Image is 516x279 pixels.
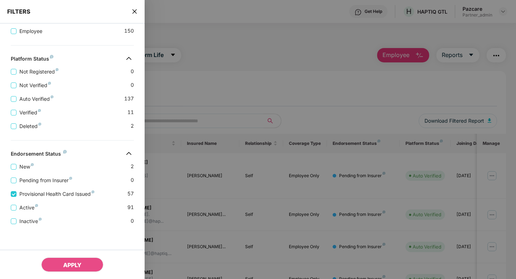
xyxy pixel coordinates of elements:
[38,123,41,126] img: svg+xml;base64,PHN2ZyB4bWxucz0iaHR0cDovL3d3dy53My5vcmcvMjAwMC9zdmciIHdpZHRoPSI4IiBoZWlnaHQ9IjgiIH...
[31,163,34,166] img: svg+xml;base64,PHN2ZyB4bWxucz0iaHR0cDovL3d3dy53My5vcmcvMjAwMC9zdmciIHdpZHRoPSI4IiBoZWlnaHQ9IjgiIH...
[17,217,44,225] span: Inactive
[17,68,61,76] span: Not Registered
[124,95,134,103] span: 137
[17,27,45,35] span: Employee
[127,108,134,117] span: 11
[17,176,75,184] span: Pending from Insurer
[7,8,31,15] span: FILTERS
[17,95,56,103] span: Auto Verified
[127,203,134,212] span: 91
[132,8,137,15] span: close
[131,122,134,130] span: 2
[123,53,135,64] img: svg+xml;base64,PHN2ZyB4bWxucz0iaHR0cDovL3d3dy53My5vcmcvMjAwMC9zdmciIHdpZHRoPSIzMiIgaGVpZ2h0PSIzMi...
[127,190,134,198] span: 57
[123,148,135,159] img: svg+xml;base64,PHN2ZyB4bWxucz0iaHR0cDovL3d3dy53My5vcmcvMjAwMC9zdmciIHdpZHRoPSIzMiIgaGVpZ2h0PSIzMi...
[17,190,97,198] span: Provisional Health Card Issued
[17,122,44,130] span: Deleted
[124,27,134,35] span: 150
[131,81,134,89] span: 0
[38,109,41,112] img: svg+xml;base64,PHN2ZyB4bWxucz0iaHR0cDovL3d3dy53My5vcmcvMjAwMC9zdmciIHdpZHRoPSI4IiBoZWlnaHQ9IjgiIH...
[131,217,134,225] span: 0
[11,56,53,64] div: Platform Status
[63,150,67,153] img: svg+xml;base64,PHN2ZyB4bWxucz0iaHR0cDovL3d3dy53My5vcmcvMjAwMC9zdmciIHdpZHRoPSI4IiBoZWlnaHQ9IjgiIH...
[131,162,134,171] span: 2
[50,55,53,58] img: svg+xml;base64,PHN2ZyB4bWxucz0iaHR0cDovL3d3dy53My5vcmcvMjAwMC9zdmciIHdpZHRoPSI4IiBoZWlnaHQ9IjgiIH...
[56,68,58,71] img: svg+xml;base64,PHN2ZyB4bWxucz0iaHR0cDovL3d3dy53My5vcmcvMjAwMC9zdmciIHdpZHRoPSI4IiBoZWlnaHQ9IjgiIH...
[131,176,134,184] span: 0
[69,177,72,180] img: svg+xml;base64,PHN2ZyB4bWxucz0iaHR0cDovL3d3dy53My5vcmcvMjAwMC9zdmciIHdpZHRoPSI4IiBoZWlnaHQ9IjgiIH...
[17,204,41,212] span: Active
[48,82,51,85] img: svg+xml;base64,PHN2ZyB4bWxucz0iaHR0cDovL3d3dy53My5vcmcvMjAwMC9zdmciIHdpZHRoPSI4IiBoZWlnaHQ9IjgiIH...
[41,257,103,272] button: APPLY
[11,151,67,159] div: Endorsement Status
[92,190,94,193] img: svg+xml;base64,PHN2ZyB4bWxucz0iaHR0cDovL3d3dy53My5vcmcvMjAwMC9zdmciIHdpZHRoPSI4IiBoZWlnaHQ9IjgiIH...
[39,218,42,221] img: svg+xml;base64,PHN2ZyB4bWxucz0iaHR0cDovL3d3dy53My5vcmcvMjAwMC9zdmciIHdpZHRoPSI4IiBoZWlnaHQ9IjgiIH...
[17,81,54,89] span: Not Verified
[17,109,44,117] span: Verified
[17,163,37,171] span: New
[131,67,134,76] span: 0
[63,261,81,269] span: APPLY
[51,95,53,98] img: svg+xml;base64,PHN2ZyB4bWxucz0iaHR0cDovL3d3dy53My5vcmcvMjAwMC9zdmciIHdpZHRoPSI4IiBoZWlnaHQ9IjgiIH...
[35,204,38,207] img: svg+xml;base64,PHN2ZyB4bWxucz0iaHR0cDovL3d3dy53My5vcmcvMjAwMC9zdmciIHdpZHRoPSI4IiBoZWlnaHQ9IjgiIH...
